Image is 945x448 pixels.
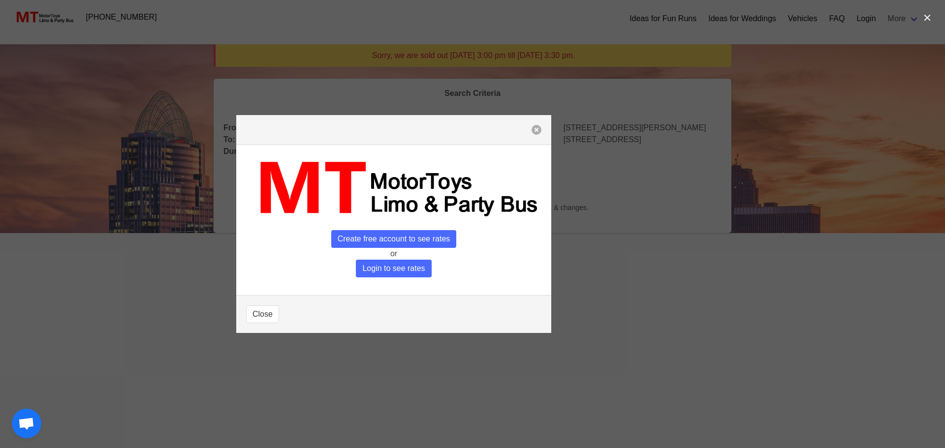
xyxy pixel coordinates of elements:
span: Close [252,308,273,320]
span: Login to see rates [356,260,431,277]
img: MT_logo_name.png [246,155,541,222]
button: Close [246,305,279,323]
p: or [246,248,541,260]
span: Create free account to see rates [331,230,457,248]
div: Open chat [12,409,41,438]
